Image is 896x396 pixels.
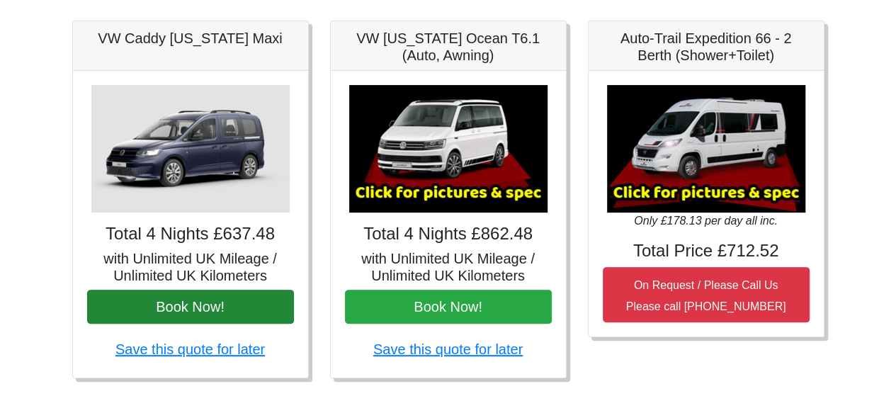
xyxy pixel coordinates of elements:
img: Auto-Trail Expedition 66 - 2 Berth (Shower+Toilet) [607,85,805,213]
h4: Total 4 Nights £862.48 [345,224,552,244]
h5: with Unlimited UK Mileage / Unlimited UK Kilometers [345,250,552,284]
h4: Total 4 Nights £637.48 [87,224,294,244]
h5: VW Caddy [US_STATE] Maxi [87,30,294,47]
img: VW California Ocean T6.1 (Auto, Awning) [349,85,548,213]
button: Book Now! [345,290,552,324]
h5: VW [US_STATE] Ocean T6.1 (Auto, Awning) [345,30,552,64]
i: Only £178.13 per day all inc. [634,215,778,227]
img: VW Caddy California Maxi [91,85,290,213]
button: On Request / Please Call UsPlease call [PHONE_NUMBER] [603,267,810,322]
a: Save this quote for later [115,341,265,357]
h5: Auto-Trail Expedition 66 - 2 Berth (Shower+Toilet) [603,30,810,64]
h5: with Unlimited UK Mileage / Unlimited UK Kilometers [87,250,294,284]
button: Book Now! [87,290,294,324]
h4: Total Price £712.52 [603,241,810,261]
small: On Request / Please Call Us Please call [PHONE_NUMBER] [626,279,786,312]
a: Save this quote for later [373,341,523,357]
